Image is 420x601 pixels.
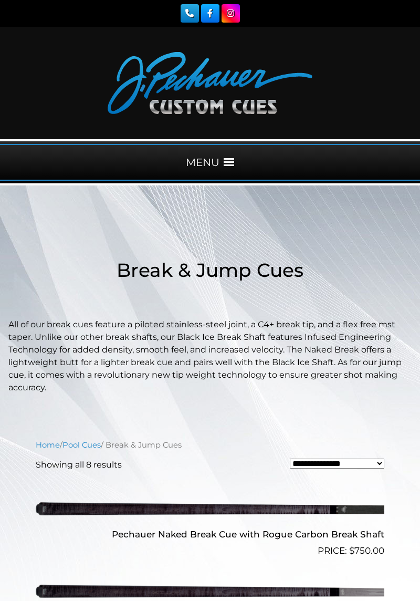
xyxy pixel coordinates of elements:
a: Pechauer Naked Break Cue with Rogue Carbon Break Shaft $750.00 [36,480,384,557]
img: Pechauer Naked Break Cue with Rogue Carbon Break Shaft [36,480,384,537]
nav: Breadcrumb [36,439,384,451]
select: Shop order [290,459,384,469]
h2: Pechauer Naked Break Cue with Rogue Carbon Break Shaft [36,524,384,544]
span: Break & Jump Cues [117,258,303,282]
p: Showing all 8 results [36,459,122,471]
bdi: 750.00 [349,545,384,556]
a: Home [36,440,60,450]
img: Pechauer Custom Cues [108,52,312,114]
a: Pool Cues [62,440,101,450]
span: $ [349,545,354,556]
p: All of our break cues feature a piloted stainless-steel joint, a C4+ break tip, and a flex free m... [8,318,412,394]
